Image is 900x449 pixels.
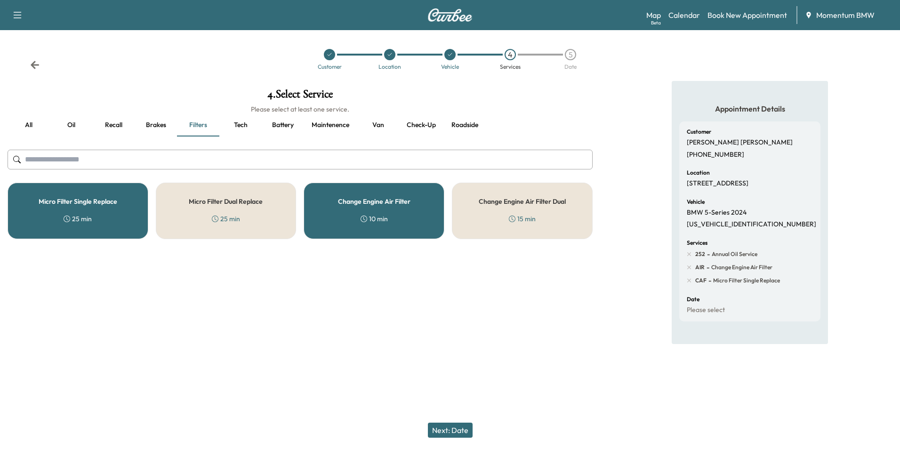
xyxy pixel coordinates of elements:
[135,114,177,136] button: Brakes
[189,198,263,205] h5: Micro Filter Dual Replace
[30,60,40,70] div: Back
[427,8,473,22] img: Curbee Logo
[651,19,661,26] div: Beta
[687,138,793,147] p: [PERSON_NAME] [PERSON_NAME]
[695,264,705,271] span: AIR
[509,214,536,224] div: 15 min
[378,64,401,70] div: Location
[679,104,820,114] h5: Appointment Details
[695,250,705,258] span: 252
[695,277,707,284] span: CAF
[92,114,135,136] button: Recall
[709,264,772,271] span: Change Engine Air Filter
[8,114,593,136] div: basic tabs example
[500,64,521,70] div: Services
[687,151,744,159] p: [PHONE_NUMBER]
[687,220,816,229] p: [US_VEHICLE_IDENTIFICATION_NUMBER]
[687,170,710,176] h6: Location
[8,88,593,104] h1: 4 . Select Service
[219,114,262,136] button: Tech
[668,9,700,21] a: Calendar
[687,240,707,246] h6: Services
[212,214,240,224] div: 25 min
[177,114,219,136] button: Filters
[687,297,699,302] h6: Date
[687,129,711,135] h6: Customer
[64,214,92,224] div: 25 min
[707,276,711,285] span: -
[711,277,780,284] span: Micro Filter Single Replace
[50,114,92,136] button: Oil
[8,104,593,114] h6: Please select at least one service.
[564,64,577,70] div: Date
[816,9,875,21] span: Momentum BMW
[428,423,473,438] button: Next: Date
[338,198,410,205] h5: Change Engine Air Filter
[441,64,459,70] div: Vehicle
[710,250,757,258] span: Annual Oil Service
[357,114,399,136] button: Van
[304,114,357,136] button: Maintenence
[479,198,566,205] h5: Change Engine Air Filter Dual
[705,249,710,259] span: -
[705,263,709,272] span: -
[565,49,576,60] div: 5
[505,49,516,60] div: 4
[687,179,748,188] p: [STREET_ADDRESS]
[687,306,725,314] p: Please select
[262,114,304,136] button: Battery
[687,208,747,217] p: BMW 5-Series 2024
[646,9,661,21] a: MapBeta
[443,114,486,136] button: Roadside
[687,199,705,205] h6: Vehicle
[707,9,787,21] a: Book New Appointment
[8,114,50,136] button: all
[361,214,388,224] div: 10 min
[39,198,117,205] h5: Micro Filter Single Replace
[399,114,443,136] button: Check-up
[318,64,342,70] div: Customer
